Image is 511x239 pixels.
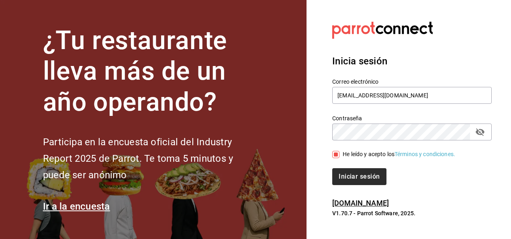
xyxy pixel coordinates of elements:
[332,209,492,217] p: V1.70.7 - Parrot Software, 2025.
[43,25,260,118] h1: ¿Tu restaurante lleva más de un año operando?
[43,201,110,212] a: Ir a la encuesta
[332,78,492,84] label: Correo electrónico
[473,125,487,139] button: passwordField
[332,87,492,104] input: Ingresa tu correo electrónico
[394,151,455,157] a: Términos y condiciones.
[332,199,389,207] a: [DOMAIN_NAME]
[332,168,386,185] button: Iniciar sesión
[343,150,455,159] div: He leído y acepto los
[43,134,260,183] h2: Participa en la encuesta oficial del Industry Report 2025 de Parrot. Te toma 5 minutos y puede se...
[332,54,492,68] h3: Inicia sesión
[332,115,492,121] label: Contraseña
